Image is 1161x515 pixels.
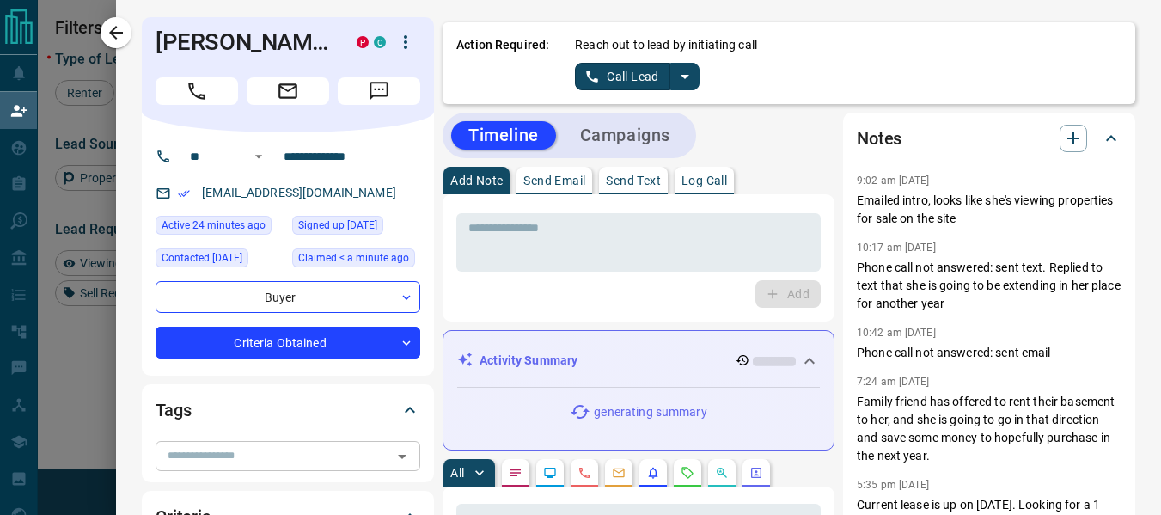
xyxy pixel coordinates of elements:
[298,249,409,267] span: Claimed < a minute ago
[594,403,706,421] p: generating summary
[357,36,369,48] div: property.ca
[156,389,420,431] div: Tags
[248,146,269,167] button: Open
[292,248,420,273] div: Fri Aug 15 2025
[374,36,386,48] div: condos.ca
[612,466,626,480] svg: Emails
[156,216,284,240] div: Fri Aug 15 2025
[575,36,757,54] p: Reach out to lead by initiating call
[857,344,1121,362] p: Phone call not answered: sent email
[247,77,329,105] span: Email
[156,327,420,359] div: Criteria Obtained
[178,187,190,199] svg: Email Verified
[156,396,191,424] h2: Tags
[577,466,591,480] svg: Calls
[523,175,585,187] p: Send Email
[543,466,557,480] svg: Lead Browsing Activity
[156,28,331,56] h1: [PERSON_NAME]
[156,248,284,273] div: Mon Jan 02 2023
[509,466,522,480] svg: Notes
[857,327,936,339] p: 10:42 am [DATE]
[456,36,549,90] p: Action Required:
[451,121,556,150] button: Timeline
[162,249,242,267] span: Contacted [DATE]
[450,467,464,479] p: All
[156,77,238,105] span: Call
[857,393,1121,465] p: Family friend has offered to rent their basement to her, and she is going to go in that direction...
[575,63,670,90] button: Call Lead
[857,192,1121,228] p: Emailed intro, looks like she's viewing properties for sale on the site
[450,175,503,187] p: Add Note
[857,259,1121,313] p: Phone call not answered: sent text. Replied to text that she is going to be extending in her plac...
[162,217,266,234] span: Active 24 minutes ago
[857,175,930,187] p: 9:02 am [DATE]
[857,242,936,254] p: 10:17 am [DATE]
[606,175,661,187] p: Send Text
[749,466,763,480] svg: Agent Actions
[575,63,700,90] div: split button
[156,281,420,313] div: Buyer
[298,217,377,234] span: Signed up [DATE]
[715,466,729,480] svg: Opportunities
[681,175,727,187] p: Log Call
[202,186,396,199] a: [EMAIL_ADDRESS][DOMAIN_NAME]
[857,376,930,388] p: 7:24 am [DATE]
[857,479,930,491] p: 5:35 pm [DATE]
[857,125,901,152] h2: Notes
[338,77,420,105] span: Message
[480,352,577,370] p: Activity Summary
[457,345,820,377] div: Activity Summary
[646,466,660,480] svg: Listing Alerts
[857,118,1121,159] div: Notes
[563,121,687,150] button: Campaigns
[681,466,694,480] svg: Requests
[390,444,414,469] button: Open
[292,216,420,240] div: Fri Jun 08 2018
